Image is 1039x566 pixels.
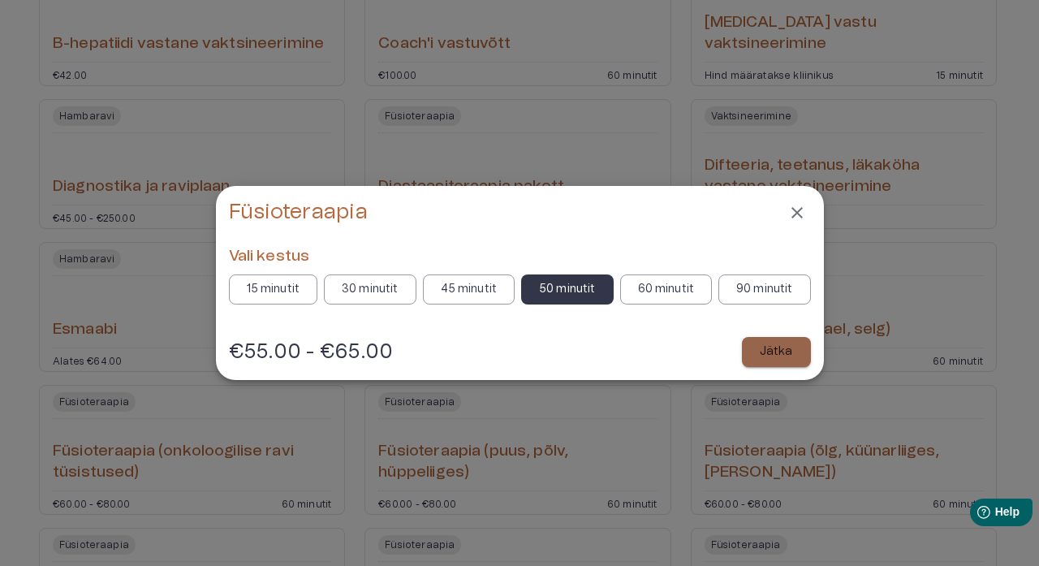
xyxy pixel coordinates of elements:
button: 45 minutit [423,274,515,305]
button: Close [783,199,811,227]
button: 50 minutit [521,274,614,305]
iframe: Help widget launcher [912,492,1039,538]
h4: €55.00 - €65.00 [229,339,394,365]
p: 90 minutit [736,281,793,298]
p: 45 minutit [441,281,498,298]
p: 60 minutit [638,281,695,298]
p: 15 minutit [247,281,300,298]
h6: Vali kestus [229,246,811,268]
button: Jätka [742,337,811,367]
p: 50 minutit [539,281,596,298]
button: 15 minutit [229,274,318,305]
p: Jätka [760,343,793,361]
button: 30 minutit [324,274,416,305]
button: 90 minutit [718,274,811,305]
p: 30 minutit [342,281,399,298]
button: 60 minutit [620,274,713,305]
h4: Füsioteraapia [229,199,368,225]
